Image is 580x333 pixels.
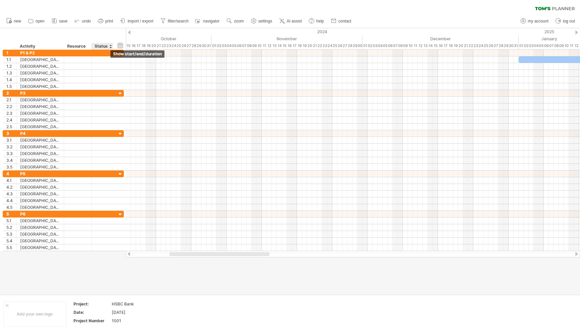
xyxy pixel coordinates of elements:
div: [GEOGRAPHIC_DATA] [20,56,60,63]
div: [GEOGRAPHIC_DATA] [20,244,60,251]
div: [GEOGRAPHIC_DATA] [20,177,60,184]
div: 5.4 [6,238,16,244]
a: filter/search [159,17,191,26]
div: Thursday, 7 November 2024 [242,42,247,49]
div: Monday, 23 December 2024 [473,42,478,49]
span: settings [258,19,272,23]
div: Thursday, 28 November 2024 [347,42,352,49]
div: Thursday, 14 November 2024 [277,42,282,49]
div: Saturday, 30 November 2024 [357,42,362,49]
a: import / export [118,17,155,26]
a: zoom [225,17,246,26]
div: Monday, 18 November 2024 [297,42,302,49]
div: [GEOGRAPHIC_DATA] [20,224,60,231]
div: Friday, 13 December 2024 [423,42,428,49]
div: Tuesday, 5 November 2024 [232,42,237,49]
span: AI assist [287,19,302,23]
div: Monday, 6 January 2025 [544,42,549,49]
div: P4 [20,130,60,137]
div: Tuesday, 7 January 2025 [549,42,554,49]
div: Sunday, 29 December 2024 [503,42,509,49]
div: [GEOGRAPHIC_DATA] [20,103,60,110]
div: 4.2 [6,184,16,190]
div: Saturday, 11 January 2025 [569,42,574,49]
div: Tuesday, 10 December 2024 [408,42,413,49]
div: 5 [6,211,16,217]
span: zoom [234,19,244,23]
div: [GEOGRAPHIC_DATA] [20,77,60,83]
div: [GEOGRAPHIC_DATA] [20,164,60,170]
div: Project Number [74,318,110,324]
div: 2.5 [6,124,16,130]
a: print [96,17,115,26]
div: 4.3 [6,191,16,197]
div: Sunday, 8 December 2024 [398,42,403,49]
div: [GEOGRAPHIC_DATA] [20,197,60,204]
div: October 2024 [55,35,211,42]
div: 2.4 [6,117,16,123]
div: Friday, 20 December 2024 [458,42,463,49]
div: Tuesday, 3 December 2024 [373,42,378,49]
div: Thursday, 17 October 2024 [136,42,141,49]
span: log out [563,19,575,23]
div: P5 [20,171,60,177]
div: Friday, 18 October 2024 [141,42,146,49]
div: Friday, 15 November 2024 [282,42,287,49]
div: Monday, 2 December 2024 [368,42,373,49]
div: Thursday, 19 December 2024 [453,42,458,49]
span: contact [338,19,351,23]
a: undo [73,17,93,26]
div: Thursday, 5 December 2024 [383,42,388,49]
div: Tuesday, 19 November 2024 [302,42,307,49]
div: Saturday, 23 November 2024 [322,42,327,49]
div: 1.5 [6,83,16,90]
div: Saturday, 9 November 2024 [252,42,257,49]
div: December 2024 [362,35,519,42]
div: Tuesday, 24 December 2024 [478,42,483,49]
div: Saturday, 14 December 2024 [428,42,433,49]
div: Sunday, 20 October 2024 [151,42,156,49]
div: Add your own logo [3,301,66,327]
div: Monday, 21 October 2024 [156,42,161,49]
a: new [5,17,23,26]
div: 1001 [112,318,168,324]
div: Tuesday, 26 November 2024 [337,42,342,49]
span: my account [528,19,548,23]
div: Wednesday, 16 October 2024 [131,42,136,49]
div: [GEOGRAPHIC_DATA] [20,231,60,237]
div: 3.2 [6,144,16,150]
div: Saturday, 28 December 2024 [498,42,503,49]
div: 4 [6,171,16,177]
div: Resource [67,43,88,50]
span: navigator [203,19,220,23]
div: [GEOGRAPHIC_DATA] [20,238,60,244]
div: 2 [6,90,16,96]
div: Friday, 25 October 2024 [176,42,181,49]
div: [GEOGRAPHIC_DATA] [20,110,60,116]
div: Monday, 25 November 2024 [332,42,337,49]
a: my account [519,17,550,26]
div: Friday, 10 January 2025 [564,42,569,49]
div: 4.4 [6,197,16,204]
div: [DATE] [112,310,168,315]
div: 5.2 [6,224,16,231]
div: 3.1 [6,137,16,143]
a: settings [249,17,274,26]
span: save [59,19,67,23]
span: import / export [128,19,153,23]
div: [GEOGRAPHIC_DATA] [20,83,60,90]
span: show start/end/duration [113,51,162,56]
div: Status [95,43,109,50]
span: open [36,19,45,23]
div: Thursday, 31 October 2024 [206,42,211,49]
div: Saturday, 2 November 2024 [216,42,222,49]
div: Monday, 4 November 2024 [227,42,232,49]
div: Wednesday, 23 October 2024 [166,42,171,49]
div: P6 [20,211,60,217]
div: [GEOGRAPHIC_DATA] [20,191,60,197]
div: 2.2 [6,103,16,110]
div: Sunday, 12 January 2025 [574,42,579,49]
div: 1.2 [6,63,16,69]
div: Thursday, 21 November 2024 [312,42,317,49]
div: 4.5 [6,204,16,210]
